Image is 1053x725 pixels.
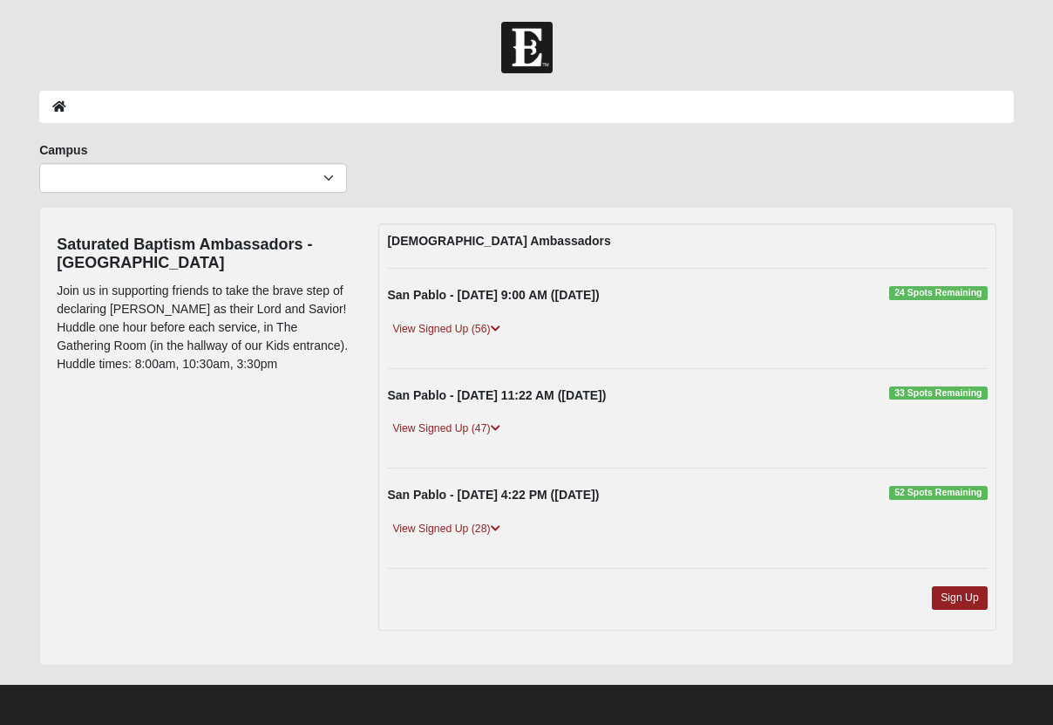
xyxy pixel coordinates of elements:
[57,236,352,273] h4: Saturated Baptism Ambassadors - [GEOGRAPHIC_DATA]
[501,22,553,73] img: Church of Eleven22 Logo
[387,288,599,302] strong: San Pablo - [DATE] 9:00 AM ([DATE])
[57,282,352,373] p: Join us in supporting friends to take the brave step of declaring [PERSON_NAME] as their Lord and...
[889,486,988,500] span: 52 Spots Remaining
[889,386,988,400] span: 33 Spots Remaining
[387,420,505,438] a: View Signed Up (47)
[387,320,505,339] a: View Signed Up (56)
[39,141,87,159] label: Campus
[387,488,599,502] strong: San Pablo - [DATE] 4:22 PM ([DATE])
[387,234,610,248] strong: [DEMOGRAPHIC_DATA] Ambassadors
[387,388,606,402] strong: San Pablo - [DATE] 11:22 AM ([DATE])
[387,520,505,538] a: View Signed Up (28)
[932,586,988,610] a: Sign Up
[889,286,988,300] span: 24 Spots Remaining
